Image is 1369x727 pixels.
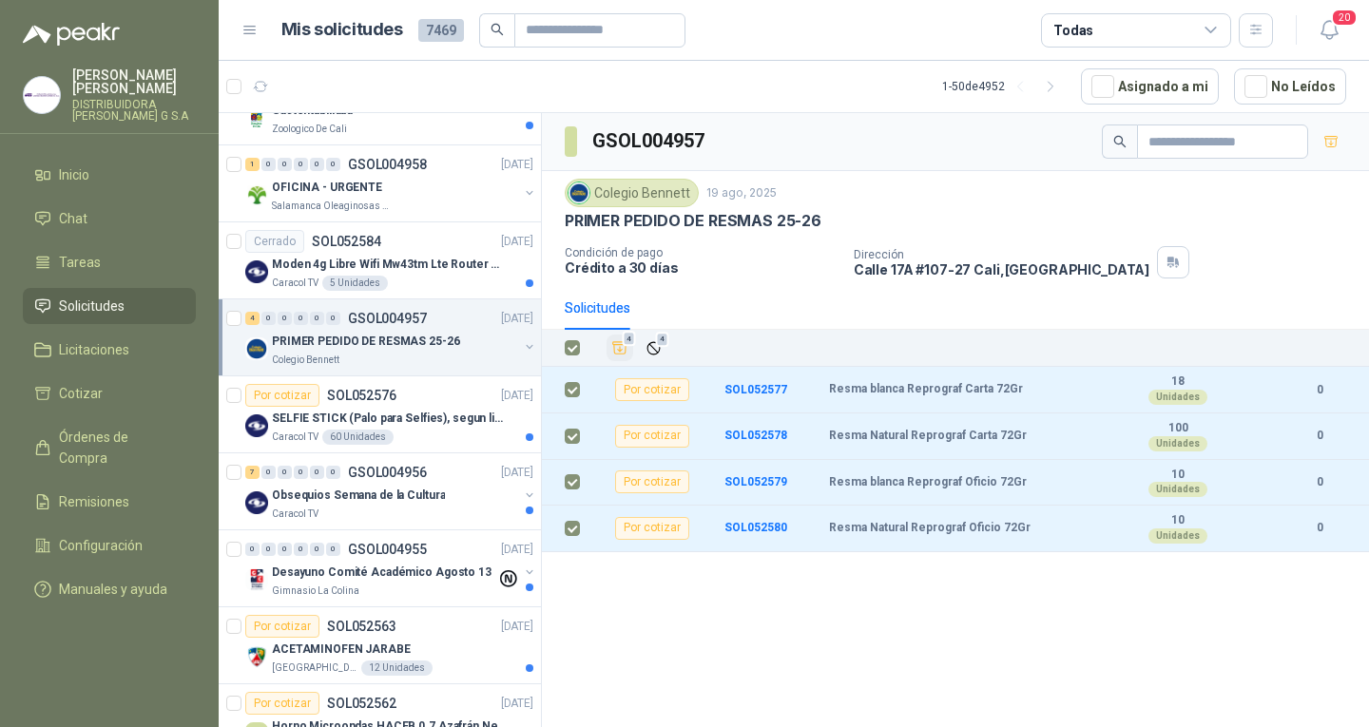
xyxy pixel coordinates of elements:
[278,312,292,325] div: 0
[348,466,427,479] p: GSOL004956
[942,71,1066,102] div: 1 - 50 de 4952
[1293,427,1346,445] b: 0
[245,466,260,479] div: 7
[348,158,427,171] p: GSOL004958
[706,184,777,202] p: 19 ago, 2025
[245,312,260,325] div: 4
[310,158,324,171] div: 0
[724,521,787,534] b: SOL052580
[1113,135,1127,148] span: search
[326,543,340,556] div: 0
[327,697,396,710] p: SOL052562
[59,491,129,512] span: Remisiones
[272,507,318,522] p: Caracol TV
[59,579,167,600] span: Manuales y ayuda
[1148,436,1207,451] div: Unidades
[23,527,196,564] a: Configuración
[245,230,304,253] div: Cerrado
[348,543,427,556] p: GSOL004955
[272,641,411,659] p: ACETAMINOFEN JARABE
[245,106,268,129] img: Company Logo
[1148,482,1207,497] div: Unidades
[23,288,196,324] a: Solicitudes
[219,607,541,684] a: Por cotizarSOL052563[DATE] Company LogoACETAMINOFEN JARABE[GEOGRAPHIC_DATA]12 Unidades
[501,541,533,559] p: [DATE]
[272,430,318,445] p: Caracol TV
[310,466,324,479] div: 0
[854,261,1149,277] p: Calle 17A #107-27 Cali , [GEOGRAPHIC_DATA]
[245,183,268,206] img: Company Logo
[272,660,357,676] p: [GEOGRAPHIC_DATA]
[1148,390,1207,405] div: Unidades
[1312,13,1346,48] button: 20
[310,312,324,325] div: 0
[615,517,689,540] div: Por cotizar
[272,199,392,214] p: Salamanca Oleaginosas SAS
[59,252,101,273] span: Tareas
[607,335,633,361] button: Añadir
[59,535,143,556] span: Configuración
[23,571,196,607] a: Manuales y ayuda
[59,164,89,185] span: Inicio
[245,307,537,368] a: 4 0 0 0 0 0 GSOL004957[DATE] Company LogoPRIMER PEDIDO DE RESMAS 25-26Colegio Bennett
[23,244,196,280] a: Tareas
[245,153,537,214] a: 1 0 0 0 0 0 GSOL004958[DATE] Company LogoOFICINA - URGENTESalamanca Oleaginosas SAS
[1081,68,1219,105] button: Asignado a mi
[348,312,427,325] p: GSOL004957
[565,259,839,276] p: Crédito a 30 días
[245,158,260,171] div: 1
[312,235,381,248] p: SOL052584
[281,16,403,44] h1: Mis solicitudes
[310,543,324,556] div: 0
[501,387,533,405] p: [DATE]
[245,461,537,522] a: 7 0 0 0 0 0 GSOL004956[DATE] Company LogoObsequios Semana de la CulturaCaracol TV
[59,339,129,360] span: Licitaciones
[1293,381,1346,399] b: 0
[724,429,787,442] b: SOL052578
[245,615,319,638] div: Por cotizar
[322,276,388,291] div: 5 Unidades
[829,521,1031,536] b: Resma Natural Reprograf Oficio 72Gr
[245,414,268,437] img: Company Logo
[326,466,340,479] div: 0
[491,23,504,36] span: search
[592,126,707,156] h3: GSOL004957
[418,19,464,42] span: 7469
[23,201,196,237] a: Chat
[641,335,666,361] button: Ignorar
[261,543,276,556] div: 0
[59,383,103,404] span: Cotizar
[615,378,689,401] div: Por cotizar
[501,233,533,251] p: [DATE]
[72,68,196,95] p: [PERSON_NAME] [PERSON_NAME]
[23,332,196,368] a: Licitaciones
[245,568,268,591] img: Company Logo
[261,158,276,171] div: 0
[1331,9,1358,27] span: 20
[501,156,533,174] p: [DATE]
[565,297,630,318] div: Solicitudes
[327,620,396,633] p: SOL052563
[23,484,196,520] a: Remisiones
[272,256,509,274] p: Moden 4g Libre Wifi Mw43tm Lte Router Móvil Internet 5ghz
[219,222,541,299] a: CerradoSOL052584[DATE] Company LogoModen 4g Libre Wifi Mw43tm Lte Router Móvil Internet 5ghzCarac...
[1112,421,1244,436] b: 100
[278,158,292,171] div: 0
[272,353,339,368] p: Colegio Bennett
[623,332,636,347] span: 4
[23,375,196,411] a: Cotizar
[501,695,533,713] p: [DATE]
[278,543,292,556] div: 0
[829,382,1023,397] b: Resma blanca Reprograf Carta 72Gr
[23,419,196,476] a: Órdenes de Compra
[272,179,382,197] p: OFICINA - URGENTE
[72,99,196,122] p: DISTRIBUIDORA [PERSON_NAME] G S.A
[565,211,821,231] p: PRIMER PEDIDO DE RESMAS 25-26
[1112,513,1244,528] b: 10
[724,475,787,488] a: SOL052579
[656,332,669,347] span: 4
[1053,20,1093,41] div: Todas
[565,179,699,207] div: Colegio Bennett
[829,429,1027,444] b: Resma Natural Reprograf Carta 72Gr
[245,491,268,514] img: Company Logo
